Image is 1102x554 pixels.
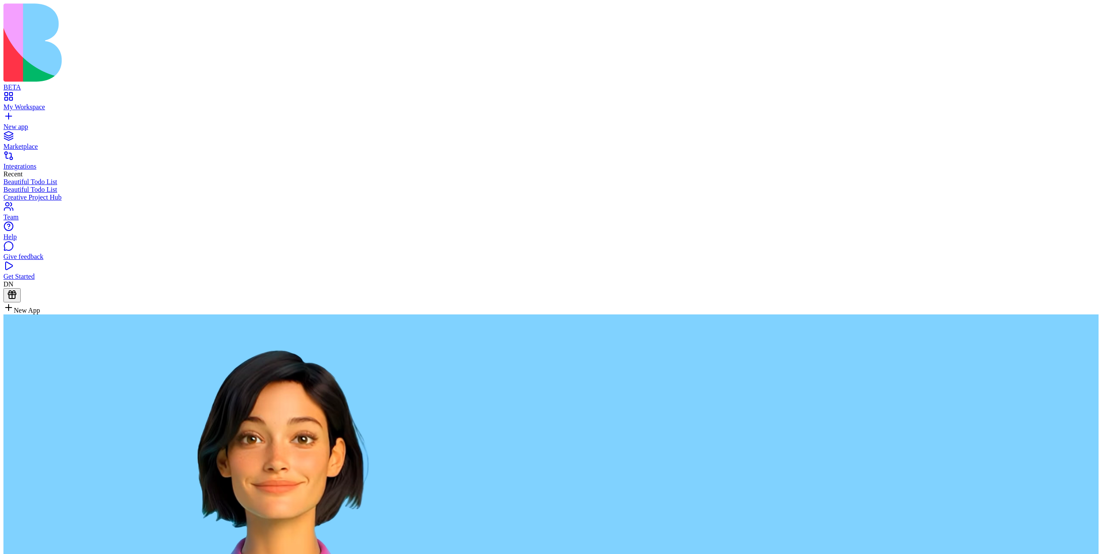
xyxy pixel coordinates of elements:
a: New app [3,115,1099,131]
a: Beautiful Todo List [3,178,1099,186]
div: Team [3,213,1099,221]
div: New app [3,123,1099,131]
div: Integrations [3,163,1099,170]
div: BETA [3,83,1099,91]
a: Team [3,206,1099,221]
div: Help [3,233,1099,241]
span: New App [14,307,40,314]
a: Beautiful Todo List [3,186,1099,194]
div: Marketplace [3,143,1099,151]
div: Get Started [3,273,1099,280]
a: Creative Project Hub [3,194,1099,201]
a: BETA [3,76,1099,91]
span: Recent [3,170,22,178]
div: Give feedback [3,253,1099,261]
a: Give feedback [3,245,1099,261]
div: My Workspace [3,103,1099,111]
img: logo [3,3,350,82]
a: Integrations [3,155,1099,170]
a: Marketplace [3,135,1099,151]
a: My Workspace [3,95,1099,111]
a: Help [3,225,1099,241]
span: DN [3,280,13,288]
a: Get Started [3,265,1099,280]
